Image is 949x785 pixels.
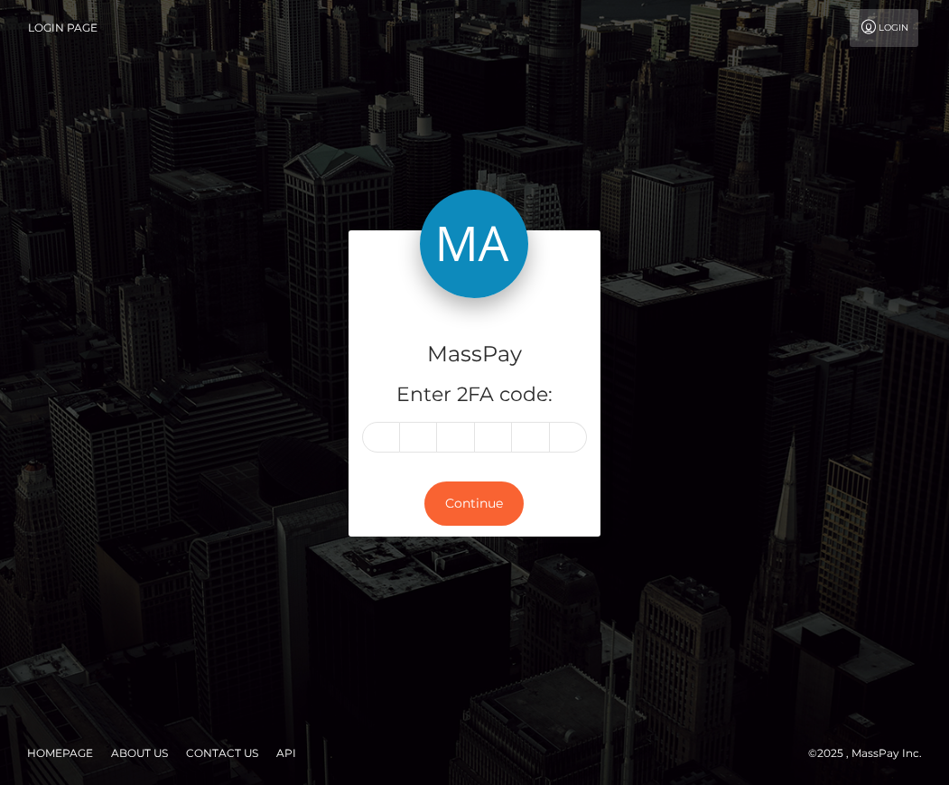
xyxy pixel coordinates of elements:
img: MassPay [420,190,528,298]
a: About Us [104,739,175,767]
a: Login [850,9,918,47]
button: Continue [424,481,524,526]
a: Homepage [20,739,100,767]
a: API [269,739,303,767]
a: Login Page [28,9,98,47]
a: Contact Us [179,739,265,767]
div: © 2025 , MassPay Inc. [808,743,935,763]
h4: MassPay [362,339,588,370]
h5: Enter 2FA code: [362,381,588,409]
